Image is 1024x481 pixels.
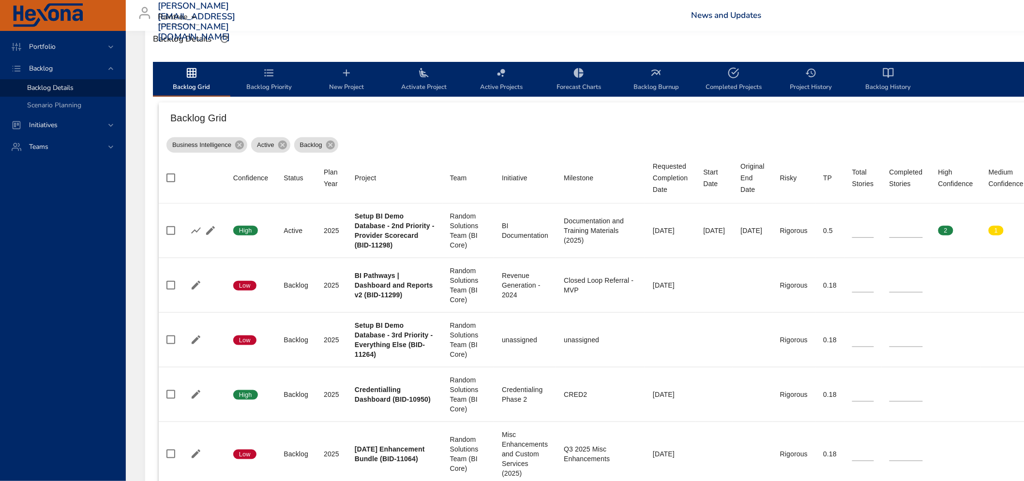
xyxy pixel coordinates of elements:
[502,172,548,184] span: Initiative
[355,172,376,184] div: Sort
[502,385,548,404] div: Credentialing Phase 2
[284,280,308,290] div: Backlog
[780,172,797,184] div: Sort
[21,142,56,151] span: Teams
[852,166,874,189] div: Total Stories
[546,67,612,93] span: Forecast Charts
[324,390,339,399] div: 2025
[502,335,548,345] div: unassigned
[450,172,467,184] div: Sort
[450,172,486,184] span: Team
[468,67,534,93] span: Active Projects
[938,166,973,189] div: High Confidence
[704,166,725,189] span: Start Date
[324,166,339,189] div: Sort
[780,280,808,290] div: Rigorous
[623,67,689,93] span: Backlog Burnup
[938,166,973,189] div: Sort
[233,391,258,399] span: High
[653,280,688,290] div: [DATE]
[233,450,256,459] span: Low
[166,137,247,153] div: Business Intelligence
[189,333,203,347] button: Edit Project Details
[150,31,214,47] div: Backlog Details
[780,449,808,459] div: Rigorous
[780,226,808,235] div: Rigorous
[989,166,1024,189] div: Medium Confidence
[294,140,328,150] span: Backlog
[324,335,339,345] div: 2025
[324,280,339,290] div: 2025
[938,226,953,235] span: 2
[450,375,486,414] div: Random Solutions Team (BI Core)
[21,42,63,51] span: Portfolio
[653,160,688,195] div: Requested Completion Date
[391,67,457,93] span: Activate Project
[324,449,339,459] div: 2025
[189,278,203,292] button: Edit Project Details
[564,276,637,295] div: Closed Loop Referral - MVP
[856,67,921,93] span: Backlog History
[324,226,339,235] div: 2025
[704,226,725,235] div: [DATE]
[780,172,797,184] div: Risky
[355,321,433,358] b: Setup BI Demo Database - 3rd Priority - Everything Else (BID-11264)
[823,226,837,235] div: 0.5
[314,67,379,93] span: New Project
[355,172,435,184] span: Project
[355,172,376,184] div: Project
[233,336,256,345] span: Low
[159,67,225,93] span: Backlog Grid
[704,166,725,189] div: Sort
[653,449,688,459] div: [DATE]
[778,67,844,93] span: Project History
[233,172,268,184] div: Sort
[189,387,203,402] button: Edit Project Details
[284,172,303,184] div: Sort
[852,166,874,189] div: Sort
[823,390,837,399] div: 0.18
[284,449,308,459] div: Backlog
[233,281,256,290] span: Low
[653,226,688,235] div: [DATE]
[823,172,832,184] div: TP
[450,321,486,359] div: Random Solutions Team (BI Core)
[502,430,548,478] div: Misc Enhancements and Custom Services (2025)
[251,137,290,153] div: Active
[823,280,837,290] div: 0.18
[324,166,339,189] div: Plan Year
[564,172,637,184] span: Milestone
[284,335,308,345] div: Backlog
[294,137,338,153] div: Backlog
[450,266,486,305] div: Random Solutions Team (BI Core)
[653,160,688,195] div: Sort
[12,3,84,28] img: Hexona
[823,449,837,459] div: 0.18
[502,221,548,240] div: BI Documentation
[653,390,688,399] div: [DATE]
[233,226,258,235] span: High
[27,101,81,110] span: Scenario Planning
[564,172,593,184] div: Milestone
[692,10,762,21] a: News and Updates
[189,223,203,238] button: Show Burnup
[450,172,467,184] div: Team
[989,226,1004,235] span: 1
[564,444,637,464] div: Q3 2025 Misc Enhancements
[701,67,767,93] span: Completed Projects
[889,166,923,189] div: Completed Stories
[189,447,203,461] button: Edit Project Details
[284,390,308,399] div: Backlog
[741,160,765,195] div: Sort
[502,172,527,184] div: Sort
[158,1,236,43] h3: [PERSON_NAME][EMAIL_ADDRESS][PERSON_NAME][DOMAIN_NAME]
[450,211,486,250] div: Random Solutions Team (BI Core)
[21,120,65,130] span: Initiatives
[251,140,280,150] span: Active
[502,172,527,184] div: Initiative
[823,335,837,345] div: 0.18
